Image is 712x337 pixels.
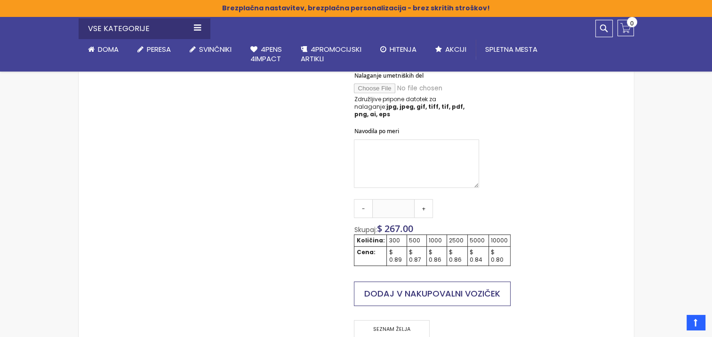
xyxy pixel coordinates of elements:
span: Navodila po meri [354,127,399,135]
div: 2500 [449,237,465,244]
strong: Količina: [356,236,384,244]
span: 4PROMOCIJSKI ARTIKLI [301,44,361,64]
span: Svinčniki [199,44,232,54]
span: Akciji [445,44,466,54]
a: + [414,199,433,218]
div: Vse kategorije [79,18,210,39]
div: $ 0.80 [491,249,508,264]
div: 5000 [470,237,487,244]
strong: jpg, jpeg, gif, tiff, tif, pdf, png, ai, eps [354,103,464,118]
a: Hitenja [371,39,426,60]
div: $ 0.87 [409,249,424,264]
a: 4PROMOCIJSKIARTIKLI [291,39,371,70]
span: 0 [630,19,634,28]
span: 4Pens 4impact [250,44,282,64]
div: $ 0.86 [429,249,445,264]
a: Vrh [687,315,705,330]
div: 10000 [491,237,508,244]
span: $ 267.00 [376,222,413,235]
div: 300 [389,237,405,244]
div: $ 0.86 [449,249,465,264]
a: - [354,199,373,218]
span: Spletna mesta [485,44,537,54]
span: Hitenja [390,44,416,54]
a: Peresa [128,39,180,60]
span: Doma [98,44,119,54]
div: $ 0.89 [389,249,405,264]
div: $ 0.84 [470,249,487,264]
a: Spletna mesta [476,39,547,60]
span: Skupaj: [354,225,376,234]
a: Svinčniki [180,39,241,60]
span: Peresa [147,44,171,54]
a: Akciji [426,39,476,60]
strong: Cena: [356,248,375,256]
a: Doma [79,39,128,60]
div: 1000 [429,237,445,244]
a: 0 [617,20,634,36]
button: Dodaj v nakupovalni voziček [354,281,510,306]
font: Združljive pripone datotek za nalaganje: [354,95,464,118]
span: Dodaj v nakupovalni voziček [364,288,500,299]
span: Nalaganje umetniških del [354,72,424,80]
a: 4Pens4impact [241,39,291,70]
div: 500 [409,237,424,244]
